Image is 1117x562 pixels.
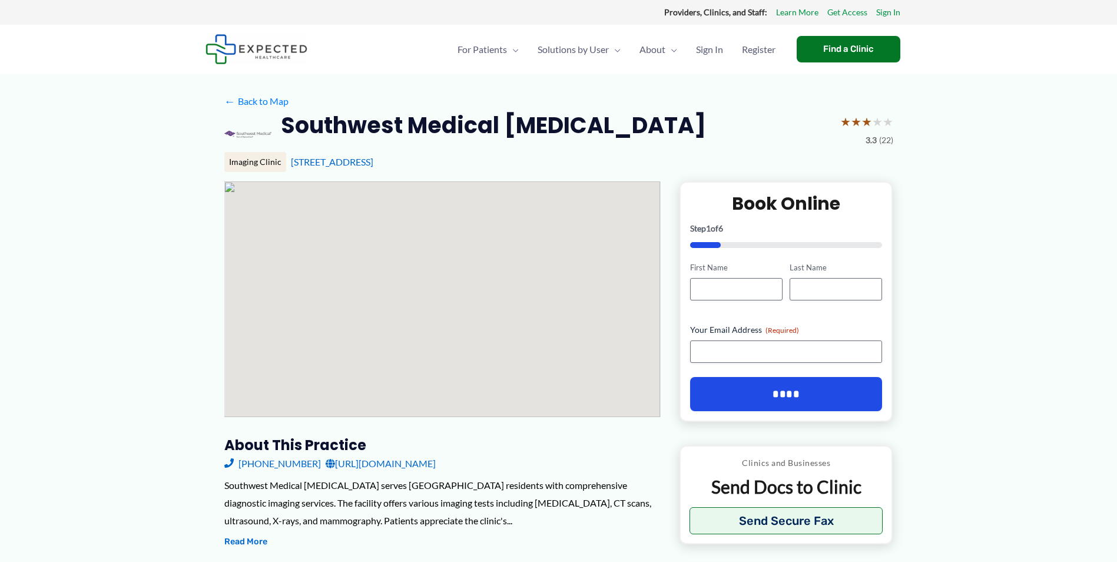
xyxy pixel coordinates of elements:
h2: Book Online [690,192,883,215]
a: Sign In [687,29,732,70]
span: 3.3 [866,133,877,148]
nav: Primary Site Navigation [448,29,785,70]
span: Solutions by User [538,29,609,70]
span: Sign In [696,29,723,70]
h3: About this practice [224,436,661,454]
span: ★ [872,111,883,133]
span: ★ [840,111,851,133]
a: Get Access [827,5,867,20]
button: Send Secure Fax [690,507,883,534]
p: Step of [690,224,883,233]
span: About [639,29,665,70]
strong: Providers, Clinics, and Staff: [664,7,767,17]
label: First Name [690,262,783,273]
p: Send Docs to Clinic [690,475,883,498]
span: Register [742,29,775,70]
h2: Southwest Medical [MEDICAL_DATA] [281,111,706,140]
div: Southwest Medical [MEDICAL_DATA] serves [GEOGRAPHIC_DATA] residents with comprehensive diagnostic... [224,477,661,529]
label: Your Email Address [690,324,883,336]
a: Sign In [876,5,900,20]
a: Learn More [776,5,818,20]
span: For Patients [458,29,507,70]
span: Menu Toggle [507,29,519,70]
a: AboutMenu Toggle [630,29,687,70]
span: ★ [883,111,893,133]
a: Find a Clinic [797,36,900,62]
a: ←Back to Map [224,92,289,110]
span: ★ [861,111,872,133]
span: (22) [879,133,893,148]
img: Expected Healthcare Logo - side, dark font, small [205,34,307,64]
span: 1 [706,223,711,233]
span: Menu Toggle [609,29,621,70]
p: Clinics and Businesses [690,455,883,471]
a: For PatientsMenu Toggle [448,29,528,70]
span: 6 [718,223,723,233]
a: Register [732,29,785,70]
a: Solutions by UserMenu Toggle [528,29,630,70]
a: [PHONE_NUMBER] [224,455,321,472]
a: [URL][DOMAIN_NAME] [326,455,436,472]
button: Read More [224,535,267,549]
a: [STREET_ADDRESS] [291,156,373,167]
span: (Required) [765,326,799,335]
span: Menu Toggle [665,29,677,70]
span: ← [224,95,236,107]
div: Imaging Clinic [224,152,286,172]
label: Last Name [790,262,882,273]
span: ★ [851,111,861,133]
